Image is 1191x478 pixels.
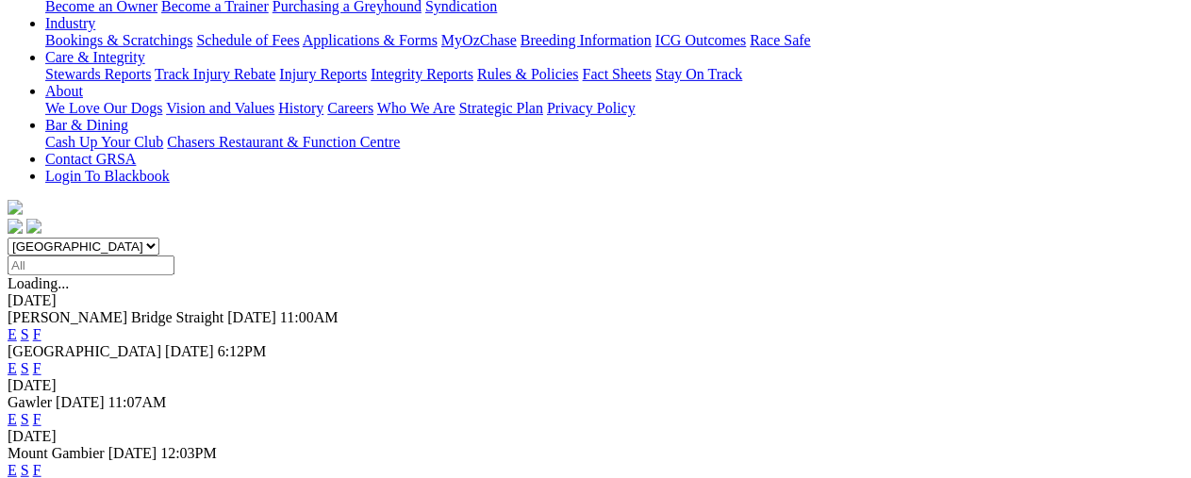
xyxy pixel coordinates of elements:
a: Who We Are [377,100,455,116]
a: Bar & Dining [45,117,128,133]
a: Login To Blackbook [45,168,170,184]
a: Strategic Plan [459,100,543,116]
div: Bar & Dining [45,134,1183,151]
span: 11:07AM [108,394,167,410]
div: [DATE] [8,428,1183,445]
span: 6:12PM [218,343,267,359]
a: Breeding Information [521,32,652,48]
span: Loading... [8,275,69,291]
div: [DATE] [8,377,1183,394]
a: History [278,100,323,116]
a: Contact GRSA [45,151,136,167]
span: [DATE] [108,445,157,461]
span: Gawler [8,394,52,410]
span: [GEOGRAPHIC_DATA] [8,343,161,359]
a: Vision and Values [166,100,274,116]
a: Rules & Policies [477,66,579,82]
a: Industry [45,15,95,31]
a: F [33,411,41,427]
a: We Love Our Dogs [45,100,162,116]
a: Cash Up Your Club [45,134,163,150]
div: [DATE] [8,292,1183,309]
input: Select date [8,255,174,275]
a: F [33,326,41,342]
span: [PERSON_NAME] Bridge Straight [8,309,223,325]
a: Care & Integrity [45,49,145,65]
span: [DATE] [56,394,105,410]
a: F [33,360,41,376]
a: Race Safe [750,32,810,48]
a: Fact Sheets [583,66,652,82]
span: Mount Gambier [8,445,105,461]
a: Track Injury Rebate [155,66,275,82]
a: Privacy Policy [547,100,636,116]
a: E [8,360,17,376]
a: Applications & Forms [303,32,438,48]
a: Integrity Reports [371,66,473,82]
a: Schedule of Fees [196,32,299,48]
a: S [21,411,29,427]
span: 11:00AM [280,309,339,325]
img: twitter.svg [26,219,41,234]
a: Careers [327,100,373,116]
div: About [45,100,1183,117]
div: Industry [45,32,1183,49]
a: Stewards Reports [45,66,151,82]
div: Care & Integrity [45,66,1183,83]
a: About [45,83,83,99]
span: 12:03PM [160,445,217,461]
span: [DATE] [165,343,214,359]
a: S [21,360,29,376]
a: ICG Outcomes [655,32,746,48]
a: E [8,411,17,427]
img: facebook.svg [8,219,23,234]
a: MyOzChase [441,32,517,48]
img: logo-grsa-white.png [8,200,23,215]
a: Chasers Restaurant & Function Centre [167,134,400,150]
a: Injury Reports [279,66,367,82]
span: [DATE] [227,309,276,325]
a: E [8,326,17,342]
a: Bookings & Scratchings [45,32,192,48]
a: Stay On Track [655,66,742,82]
a: S [21,326,29,342]
a: S [21,462,29,478]
a: F [33,462,41,478]
a: E [8,462,17,478]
